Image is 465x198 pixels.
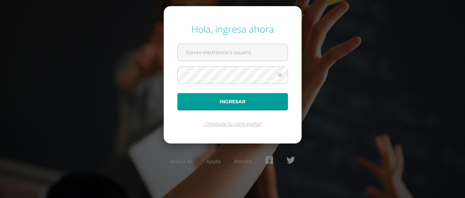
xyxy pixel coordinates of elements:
a: Acerca de [170,158,193,165]
a: Presskit [234,158,252,165]
button: Ingresar [177,93,288,110]
a: Ayuda [206,158,221,165]
div: Hola, ingresa ahora [177,22,288,35]
input: Correo electrónico o usuario [178,44,288,61]
a: ¿Olvidaste tu contraseña? [203,121,262,127]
